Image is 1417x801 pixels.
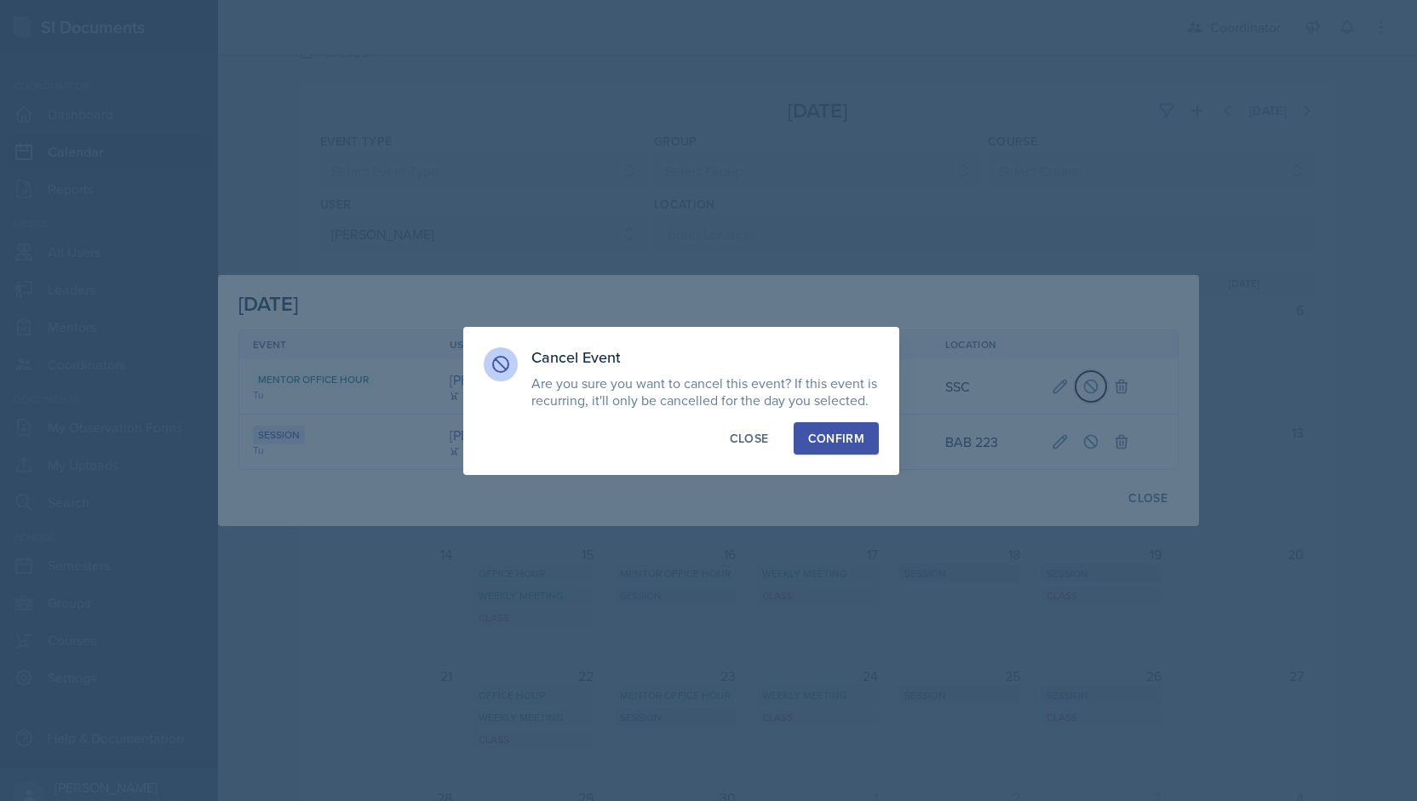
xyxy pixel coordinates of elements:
h3: Cancel Event [531,347,879,368]
button: Close [715,422,783,455]
div: Confirm [808,430,864,447]
p: Are you sure you want to cancel this event? If this event is recurring, it'll only be cancelled f... [531,375,879,409]
button: Confirm [794,422,879,455]
div: Close [730,430,769,447]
